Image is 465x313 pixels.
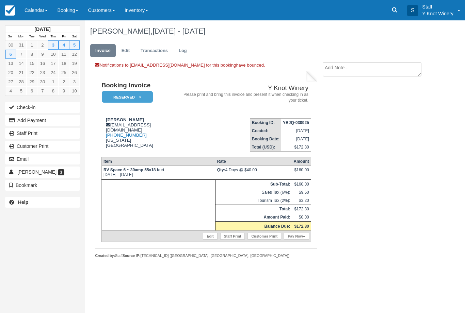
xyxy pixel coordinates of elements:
a: 22 [27,68,37,77]
a: [PHONE_NUMBER] [106,133,147,138]
th: Booking Date: [250,135,281,143]
td: [DATE] [281,135,311,143]
a: Reserved [101,91,150,103]
strong: Source IP: [123,254,141,258]
img: checkfront-main-nav-mini-logo.png [5,5,15,16]
th: Sun [5,33,16,40]
a: 28 [16,77,27,86]
a: 7 [16,50,27,59]
th: Amount [292,157,311,166]
a: Edit [116,44,135,57]
a: 3 [69,77,80,86]
p: Y Knot Winery [422,10,453,17]
a: 14 [16,59,27,68]
span: [DATE] - [DATE] [153,27,205,35]
th: Wed [37,33,48,40]
div: $160.00 [293,168,309,178]
td: $172.80 [281,143,311,152]
strong: [PERSON_NAME] [106,117,144,122]
a: 3 [48,40,59,50]
strong: Qty [217,168,225,172]
a: 1 [48,77,59,86]
strong: Created by: [95,254,115,258]
h1: [PERSON_NAME], [90,27,429,35]
a: 1 [27,40,37,50]
a: have bounced [236,63,264,68]
a: 8 [27,50,37,59]
button: Check-in [5,102,80,113]
h2: Y Knot Winery [183,85,308,92]
th: Total: [215,205,292,213]
td: [DATE] [281,127,311,135]
a: 29 [27,77,37,86]
th: Created: [250,127,281,135]
th: Total (USD): [250,143,281,152]
th: Balance Due: [215,222,292,231]
a: 4 [5,86,16,95]
a: Help [5,197,80,208]
a: 18 [59,59,69,68]
a: 25 [59,68,69,77]
a: Transactions [135,44,173,57]
a: Staff Print [220,233,245,240]
strong: RV Space 6 ~ 30amp 55x18 feet [103,168,164,172]
a: 15 [27,59,37,68]
a: 12 [69,50,80,59]
a: Customer Print [5,141,80,152]
a: 21 [16,68,27,77]
strong: YBJQ-030925 [283,120,309,125]
a: Staff Print [5,128,80,139]
h1: Booking Invoice [101,82,181,89]
button: Bookmark [5,180,80,191]
a: 6 [27,86,37,95]
a: 19 [69,59,80,68]
a: 20 [5,68,16,77]
a: 7 [37,86,48,95]
td: Sales Tax (6%): [215,188,292,196]
a: 30 [37,77,48,86]
a: 2 [59,77,69,86]
td: $3.20 [292,196,311,205]
a: 17 [48,59,59,68]
a: Invoice [90,44,116,57]
td: 4 Days @ $40.00 [215,166,292,180]
th: Sat [69,33,80,40]
a: 31 [16,40,27,50]
th: Amount Paid: [215,213,292,222]
td: Tourism Tax (2%): [215,196,292,205]
a: 23 [37,68,48,77]
button: Add Payment [5,115,80,126]
a: Customer Print [247,233,281,240]
th: Item [101,157,215,166]
a: 30 [5,40,16,50]
a: 9 [37,50,48,59]
address: Please print and bring this invoice and present it when checking in as your ticket. [183,92,308,103]
td: $9.60 [292,188,311,196]
a: Pay Now [284,233,309,240]
b: Help [18,199,28,205]
a: Log [174,44,192,57]
a: 10 [69,86,80,95]
td: $160.00 [292,180,311,189]
div: [EMAIL_ADDRESS][DOMAIN_NAME] [US_STATE] [GEOGRAPHIC_DATA] [101,117,181,148]
a: 2 [37,40,48,50]
strong: $172.80 [294,224,309,229]
span: 3 [58,169,64,175]
a: 9 [59,86,69,95]
a: 11 [59,50,69,59]
a: 10 [48,50,59,59]
div: Staff [TECHNICAL_ID] ([GEOGRAPHIC_DATA], [GEOGRAPHIC_DATA], [GEOGRAPHIC_DATA]) [95,253,317,258]
a: 24 [48,68,59,77]
a: [PERSON_NAME] 3 [5,167,80,177]
strong: [DATE] [34,27,50,32]
th: Rate [215,157,292,166]
a: 4 [59,40,69,50]
em: Reserved [102,91,153,103]
a: 16 [37,59,48,68]
td: $0.00 [292,213,311,222]
td: [DATE] - [DATE] [101,166,215,180]
p: Staff [422,3,453,10]
th: Tue [27,33,37,40]
div: Notifications to [EMAIL_ADDRESS][DOMAIN_NAME] for this booking . [95,62,317,71]
td: $172.80 [292,205,311,213]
